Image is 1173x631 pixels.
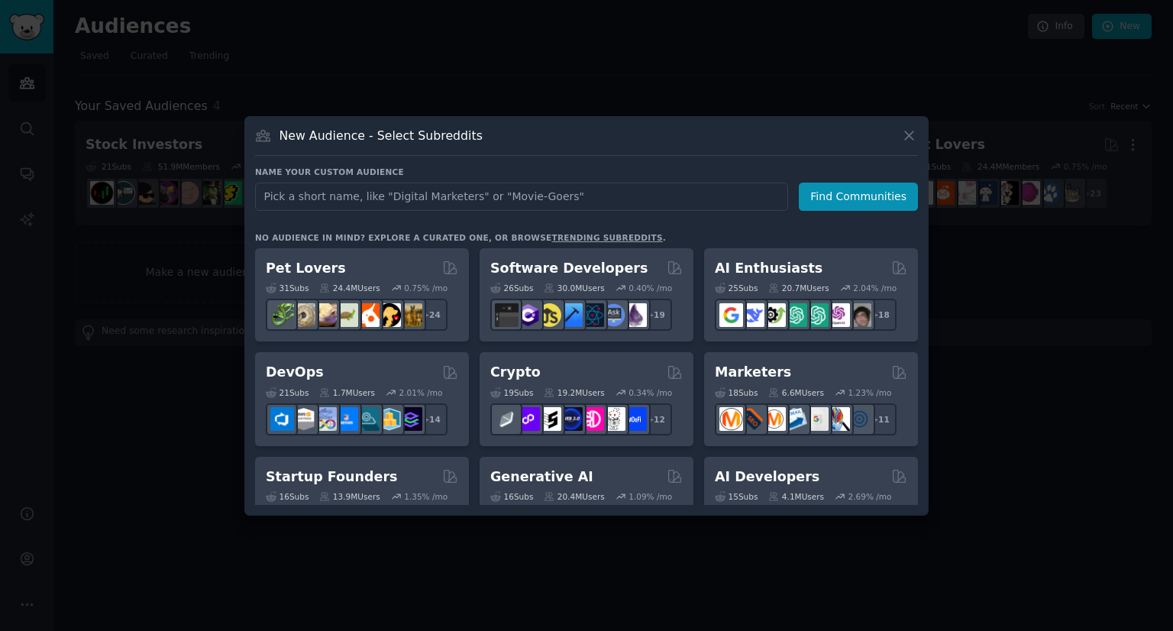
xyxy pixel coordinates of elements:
[538,303,561,327] img: learnjavascript
[640,299,672,331] div: + 19
[768,283,829,293] div: 20.7M Users
[715,387,758,398] div: 18 Sub s
[580,407,604,431] img: defiblockchain
[715,283,758,293] div: 25 Sub s
[319,283,380,293] div: 24.4M Users
[784,303,807,327] img: chatgpt_promptDesign
[640,403,672,435] div: + 12
[490,491,533,502] div: 16 Sub s
[490,259,648,278] h2: Software Developers
[266,259,346,278] h2: Pet Lovers
[715,363,791,382] h2: Marketers
[490,283,533,293] div: 26 Sub s
[266,283,309,293] div: 31 Sub s
[768,491,824,502] div: 4.1M Users
[559,303,583,327] img: iOSProgramming
[377,303,401,327] img: PetAdvice
[826,407,850,431] img: MarketingResearch
[415,299,448,331] div: + 24
[629,283,672,293] div: 0.40 % /mo
[415,403,448,435] div: + 14
[266,387,309,398] div: 21 Sub s
[551,233,662,242] a: trending subreddits
[805,407,829,431] img: googleads
[266,468,397,487] h2: Startup Founders
[319,387,375,398] div: 1.7M Users
[544,283,604,293] div: 30.0M Users
[784,407,807,431] img: Emailmarketing
[319,491,380,502] div: 13.9M Users
[334,407,358,431] img: DevOpsLinks
[490,363,541,382] h2: Crypto
[266,491,309,502] div: 16 Sub s
[280,128,483,144] h3: New Audience - Select Subreddits
[356,303,380,327] img: cockatiel
[377,407,401,431] img: aws_cdk
[602,407,625,431] img: CryptoNews
[313,303,337,327] img: leopardgeckos
[580,303,604,327] img: reactnative
[255,167,918,177] h3: Name your custom audience
[255,183,788,211] input: Pick a short name, like "Digital Marketers" or "Movie-Goers"
[864,403,897,435] div: + 11
[490,468,593,487] h2: Generative AI
[559,407,583,431] img: web3
[538,407,561,431] img: ethstaker
[399,303,422,327] img: dogbreed
[399,387,443,398] div: 2.01 % /mo
[762,407,786,431] img: AskMarketing
[853,283,897,293] div: 2.04 % /mo
[848,491,892,502] div: 2.69 % /mo
[270,303,294,327] img: herpetology
[516,303,540,327] img: csharp
[762,303,786,327] img: AItoolsCatalog
[602,303,625,327] img: AskComputerScience
[292,407,315,431] img: AWS_Certified_Experts
[404,283,448,293] div: 0.75 % /mo
[255,232,666,243] div: No audience in mind? Explore a curated one, or browse .
[768,387,824,398] div: 6.6M Users
[490,387,533,398] div: 19 Sub s
[266,363,324,382] h2: DevOps
[399,407,422,431] img: PlatformEngineers
[799,183,918,211] button: Find Communities
[826,303,850,327] img: OpenAIDev
[356,407,380,431] img: platformengineering
[741,407,764,431] img: bigseo
[334,303,358,327] img: turtle
[848,303,871,327] img: ArtificalIntelligence
[623,407,647,431] img: defi_
[715,259,822,278] h2: AI Enthusiasts
[741,303,764,327] img: DeepSeek
[629,491,672,502] div: 1.09 % /mo
[404,491,448,502] div: 1.35 % /mo
[623,303,647,327] img: elixir
[864,299,897,331] div: + 18
[715,468,819,487] h2: AI Developers
[629,387,672,398] div: 0.34 % /mo
[495,407,519,431] img: ethfinance
[719,407,743,431] img: content_marketing
[516,407,540,431] img: 0xPolygon
[544,491,604,502] div: 20.4M Users
[495,303,519,327] img: software
[313,407,337,431] img: Docker_DevOps
[544,387,604,398] div: 19.2M Users
[719,303,743,327] img: GoogleGeminiAI
[848,387,892,398] div: 1.23 % /mo
[848,407,871,431] img: OnlineMarketing
[805,303,829,327] img: chatgpt_prompts_
[292,303,315,327] img: ballpython
[715,491,758,502] div: 15 Sub s
[270,407,294,431] img: azuredevops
